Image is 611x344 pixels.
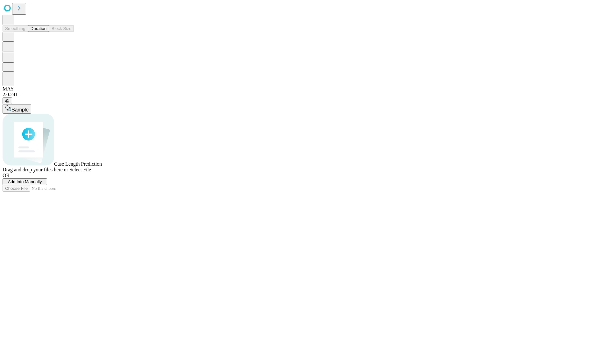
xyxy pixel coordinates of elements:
[11,107,29,112] span: Sample
[3,104,31,114] button: Sample
[28,25,49,32] button: Duration
[69,167,91,172] span: Select File
[3,25,28,32] button: Smoothing
[3,92,608,97] div: 2.0.241
[5,98,10,103] span: @
[3,178,47,185] button: Add Info Manually
[3,86,608,92] div: MAY
[8,179,42,184] span: Add Info Manually
[3,167,68,172] span: Drag and drop your files here or
[3,173,10,178] span: OR
[49,25,74,32] button: Block Size
[54,161,102,167] span: Case Length Prediction
[3,97,12,104] button: @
